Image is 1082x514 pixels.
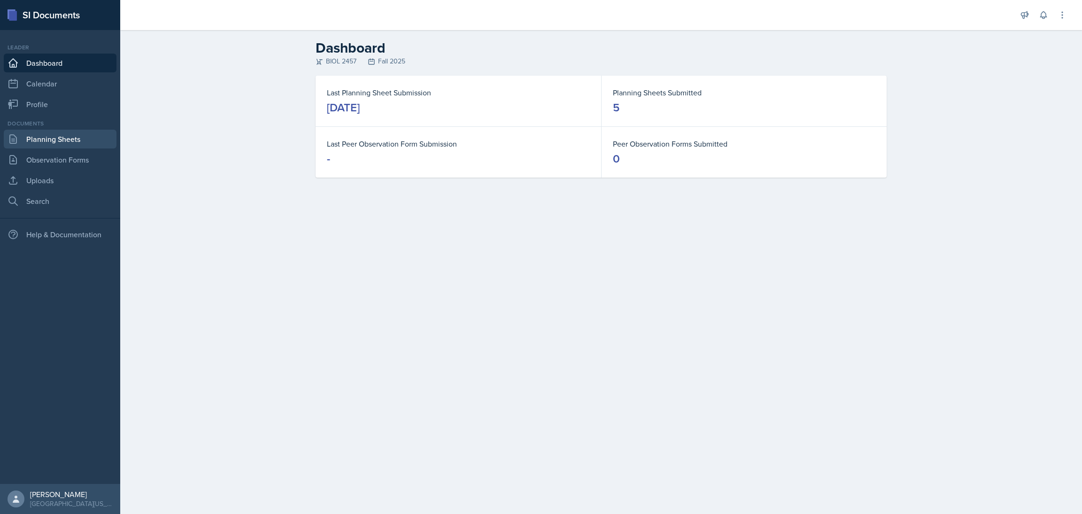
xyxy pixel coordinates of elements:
[4,43,116,52] div: Leader
[4,95,116,114] a: Profile
[4,150,116,169] a: Observation Forms
[30,490,113,499] div: [PERSON_NAME]
[613,138,875,149] dt: Peer Observation Forms Submitted
[327,151,330,166] div: -
[327,138,590,149] dt: Last Peer Observation Form Submission
[4,171,116,190] a: Uploads
[4,130,116,148] a: Planning Sheets
[4,225,116,244] div: Help & Documentation
[30,499,113,508] div: [GEOGRAPHIC_DATA][US_STATE]
[613,151,620,166] div: 0
[316,56,887,66] div: BIOL 2457 Fall 2025
[327,100,360,115] div: [DATE]
[327,87,590,98] dt: Last Planning Sheet Submission
[4,192,116,210] a: Search
[613,87,875,98] dt: Planning Sheets Submitted
[4,54,116,72] a: Dashboard
[4,74,116,93] a: Calendar
[4,119,116,128] div: Documents
[613,100,619,115] div: 5
[316,39,887,56] h2: Dashboard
